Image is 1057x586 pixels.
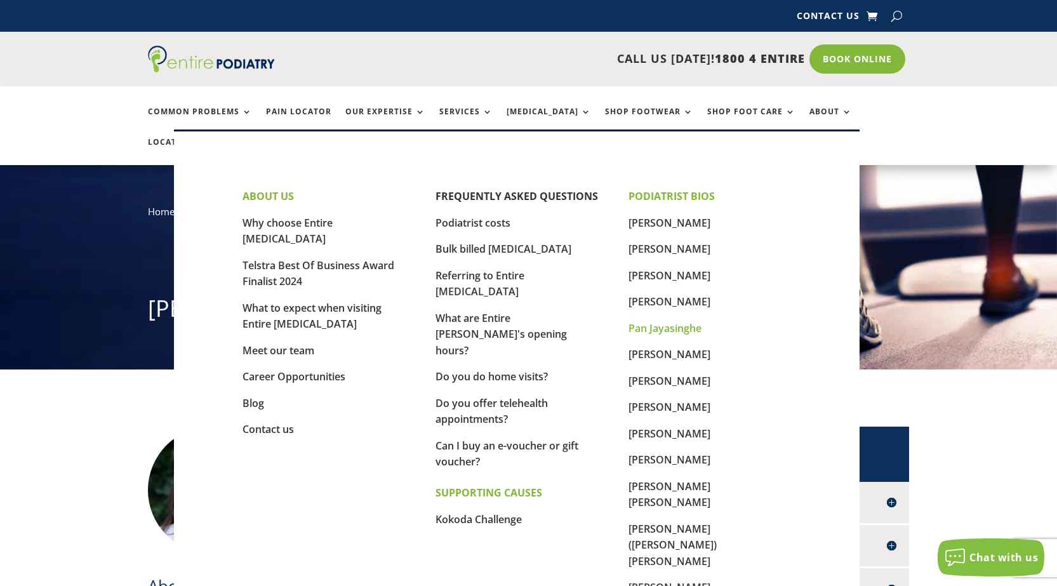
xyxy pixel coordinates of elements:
a: Pain Locator [266,107,331,135]
a: What are Entire [PERSON_NAME]'s opening hours? [435,311,567,357]
a: Shop Foot Care [707,107,795,135]
a: Pan Jayasinghe [628,321,701,335]
a: [PERSON_NAME] [628,242,710,256]
a: Our Expertise [345,107,425,135]
h1: [PERSON_NAME] [148,293,910,331]
a: Home [148,205,175,218]
a: About [809,107,852,135]
button: Chat with us [938,538,1044,576]
a: Shop Footwear [605,107,693,135]
a: [PERSON_NAME] [628,269,710,283]
a: [PERSON_NAME] [628,347,710,361]
a: [PERSON_NAME] [628,374,710,388]
a: Book Online [809,44,905,74]
img: anike [148,427,275,554]
a: Meet our team [243,343,314,357]
strong: SUPPORTING CAUSES [435,486,542,500]
a: Common Problems [148,107,252,135]
a: Do you offer telehealth appointments? [435,396,548,427]
span: Chat with us [969,550,1038,564]
a: Kokoda Challenge [435,512,522,526]
a: [PERSON_NAME] [628,427,710,441]
a: Why choose Entire [MEDICAL_DATA] [243,216,333,246]
span: 1800 4 ENTIRE [715,51,805,66]
a: Blog [243,396,264,410]
a: [PERSON_NAME] [628,453,710,467]
strong: PODIATRIST BIOS [628,189,715,203]
a: Telstra Best Of Business Award Finalist 2024 [243,258,394,289]
a: [PERSON_NAME] [628,295,710,309]
a: What to expect when visiting Entire [MEDICAL_DATA] [243,301,382,331]
a: Podiatrist costs [435,216,510,230]
img: logo (1) [148,46,275,72]
a: Contact Us [797,11,860,25]
a: [PERSON_NAME] [PERSON_NAME] [628,479,710,510]
a: Locations [148,138,211,165]
a: [PERSON_NAME] [628,400,710,414]
a: FREQUENTLY ASKED QUESTIONS [435,189,598,203]
a: [PERSON_NAME] [628,216,710,230]
a: [MEDICAL_DATA] [507,107,591,135]
a: Bulk billed [MEDICAL_DATA] [435,242,571,256]
strong: ABOUT US [243,189,294,203]
a: Do you do home visits? [435,370,548,383]
p: CALL US [DATE]! [324,51,805,67]
a: Career Opportunities [243,370,345,383]
nav: breadcrumb [148,203,910,229]
a: Services [439,107,493,135]
a: Referring to Entire [MEDICAL_DATA] [435,269,524,299]
a: Entire Podiatry [148,62,275,75]
a: Contact us [243,422,294,436]
a: [PERSON_NAME] ([PERSON_NAME]) [PERSON_NAME] [628,522,717,568]
a: Can I buy an e-voucher or gift voucher? [435,439,578,469]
